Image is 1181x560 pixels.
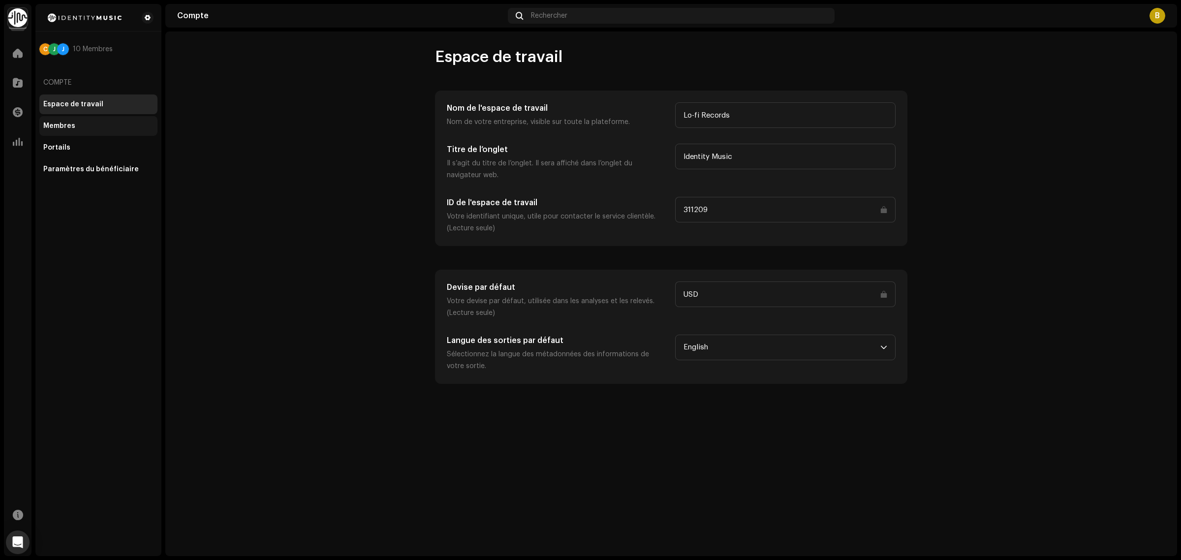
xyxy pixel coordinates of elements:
div: Compte [177,12,504,20]
input: Tapez un nom… [675,102,896,128]
div: Paramètres du bénéficiaire [43,165,139,173]
h5: Langue des sorties par défaut [447,335,667,346]
re-a-nav-header: Compte [39,71,157,94]
p: Sélectionnez la langue des métadonnées des informations de votre sortie. [447,348,667,372]
div: dropdown trigger [880,335,887,360]
p: Nom de votre entreprise, visible sur toute la plateforme. [447,116,667,128]
input: Tapez un nom… [675,281,896,307]
span: 10 Membres [73,45,113,53]
p: Il s’agit du titre de l’onglet. Il sera affiché dans l’onglet du navigateur web. [447,157,667,181]
h5: Nom de l'espace de travail [447,102,667,114]
re-m-nav-item: Paramètres du bénéficiaire [39,159,157,179]
h5: Devise par défaut [447,281,667,293]
h5: Titre de l’onglet [447,144,667,156]
span: Espace de travail [435,47,562,67]
span: Rechercher [531,12,567,20]
div: Portails [43,144,70,152]
div: Espace de travail [43,100,103,108]
re-m-nav-item: Portails [39,138,157,157]
div: J [57,43,69,55]
input: Tapez un nom… [675,197,896,222]
div: B [1150,8,1165,24]
img: 0f74c21f-6d1c-4dbc-9196-dbddad53419e [8,8,28,28]
re-m-nav-item: Espace de travail [39,94,157,114]
p: Votre devise par défaut, utilisée dans les analyses et les relevés. (Lecture seule) [447,295,667,319]
h5: ID de l'espace de travail [447,197,667,209]
re-m-nav-item: Membres [39,116,157,136]
div: Membres [43,122,75,130]
input: Tapez un nom… [675,144,896,169]
span: English [684,335,880,360]
div: Open Intercom Messenger [6,530,30,554]
img: 2d8271db-5505-4223-b535-acbbe3973654 [43,12,126,24]
div: C [39,43,51,55]
p: Votre identifiant unique, utile pour contacter le service clientèle. (Lecture seule) [447,211,667,234]
div: J [48,43,60,55]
